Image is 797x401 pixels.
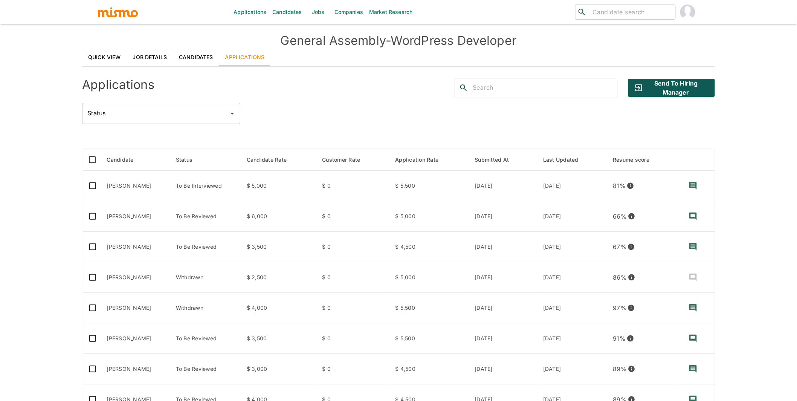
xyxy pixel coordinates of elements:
svg: View resume score details [627,335,634,342]
a: Candidates [173,48,219,66]
td: [DATE] [537,293,607,323]
td: [DATE] [469,354,537,384]
td: $ 0 [316,201,389,232]
svg: View resume score details [628,213,635,220]
td: To Be Reviewed [170,354,241,384]
td: [PERSON_NAME] [101,262,170,293]
span: Status [176,155,203,164]
a: Applications [219,48,271,66]
td: [DATE] [469,293,537,323]
td: To Be Interviewed [170,171,241,201]
svg: View resume score details [628,243,635,251]
span: Last Updated [543,155,588,164]
td: $ 3,500 [241,323,316,354]
p: 81 % [613,181,626,191]
a: Quick View [82,48,127,66]
span: Resume score [613,155,659,164]
td: To Be Reviewed [170,201,241,232]
td: $ 5,000 [389,262,469,293]
button: recent-notes [684,360,702,378]
td: [DATE] [469,323,537,354]
td: $ 4,000 [241,293,316,323]
td: $ 4,500 [389,354,469,384]
td: $ 5,000 [389,201,469,232]
p: 91 % [613,333,626,344]
h4: Applications [82,77,154,92]
button: Open [227,108,238,119]
td: $ 3,500 [241,232,316,262]
button: recent-notes [684,299,702,317]
p: 67 % [613,242,626,252]
span: Candidate Rate [247,155,297,164]
span: Candidate [107,155,144,164]
button: recent-notes [684,207,702,225]
td: $ 0 [316,262,389,293]
p: 89 % [613,364,627,374]
td: [DATE] [469,232,537,262]
td: [DATE] [537,262,607,293]
img: Carmen Vilachá [680,5,695,20]
td: [DATE] [537,171,607,201]
h4: General Assembly - WordPress Developer [82,33,715,48]
td: [DATE] [469,171,537,201]
svg: View resume score details [628,365,635,373]
button: recent-notes [684,329,702,347]
td: [DATE] [537,201,607,232]
td: To Be Reviewed [170,232,241,262]
td: [DATE] [537,323,607,354]
button: recent-notes [684,238,702,256]
button: recent-notes [684,177,702,195]
p: 86 % [613,272,627,283]
span: Submitted At [475,155,519,164]
td: [PERSON_NAME] [101,171,170,201]
p: 66 % [613,211,627,222]
button: Send to Hiring Manager [628,79,715,97]
td: $ 0 [316,171,389,201]
p: 97 % [613,303,626,313]
img: logo [97,6,139,18]
svg: View resume score details [628,304,635,312]
td: [DATE] [469,262,537,293]
td: $ 6,000 [241,201,316,232]
td: [PERSON_NAME] [101,323,170,354]
td: $ 5,000 [241,171,316,201]
td: $ 0 [316,293,389,323]
td: $ 4,500 [389,232,469,262]
svg: View resume score details [627,182,634,190]
td: $ 5,500 [389,293,469,323]
td: $ 5,500 [389,171,469,201]
td: Withdrawn [170,262,241,293]
input: Search [473,82,617,94]
td: $ 5,500 [389,323,469,354]
td: $ 0 [316,323,389,354]
td: [PERSON_NAME] [101,232,170,262]
button: recent-notes [684,268,702,286]
td: [PERSON_NAME] [101,293,170,323]
button: search [455,79,473,97]
td: $ 2,500 [241,262,316,293]
a: Job Details [127,48,173,66]
td: Withdrawn [170,293,241,323]
input: Candidate search [589,7,672,17]
td: [DATE] [537,232,607,262]
td: [PERSON_NAME] [101,354,170,384]
td: [DATE] [537,354,607,384]
td: [DATE] [469,201,537,232]
td: [PERSON_NAME] [101,201,170,232]
td: $ 0 [316,354,389,384]
td: $ 0 [316,232,389,262]
span: Application Rate [395,155,448,164]
td: To Be Reviewed [170,323,241,354]
td: $ 3,000 [241,354,316,384]
span: Customer Rate [322,155,370,164]
svg: View resume score details [628,274,635,281]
